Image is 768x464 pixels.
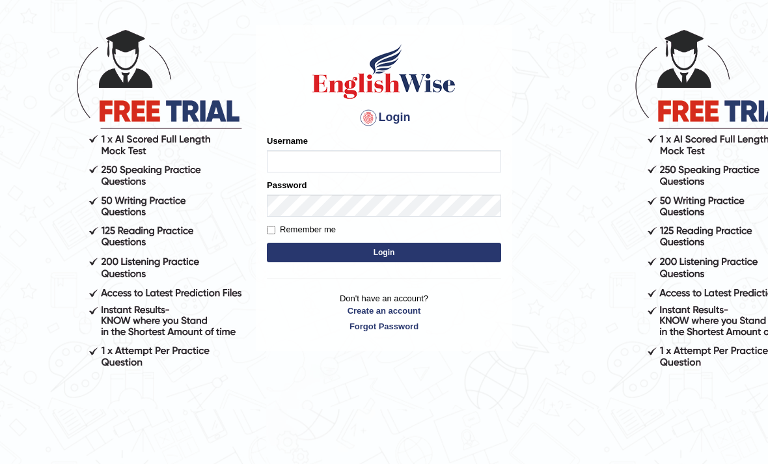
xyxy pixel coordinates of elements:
a: Create an account [267,305,501,317]
label: Password [267,179,307,191]
p: Don't have an account? [267,292,501,333]
img: Logo of English Wise sign in for intelligent practice with AI [310,42,458,101]
a: Forgot Password [267,320,501,333]
button: Login [267,243,501,262]
input: Remember me [267,226,275,234]
h4: Login [267,107,501,128]
label: Remember me [267,223,336,236]
label: Username [267,135,308,147]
